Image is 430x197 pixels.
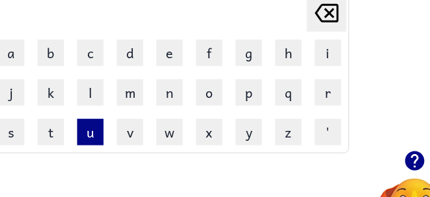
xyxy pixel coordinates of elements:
[77,79,104,106] button: l
[196,119,223,145] button: x
[117,40,143,66] button: d
[38,119,64,145] button: t
[275,119,302,145] button: z
[157,79,183,106] button: n
[196,40,223,66] button: f
[236,40,262,66] button: g
[117,119,143,145] button: v
[117,79,143,106] button: m
[315,119,341,145] button: '
[157,40,183,66] button: e
[236,79,262,106] button: p
[157,119,183,145] button: w
[275,79,302,106] button: q
[275,40,302,66] button: h
[315,40,341,66] button: i
[38,40,64,66] button: b
[77,40,104,66] button: c
[315,79,341,106] button: r
[196,79,223,106] button: o
[77,119,104,145] button: u
[38,79,64,106] button: k
[236,119,262,145] button: y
